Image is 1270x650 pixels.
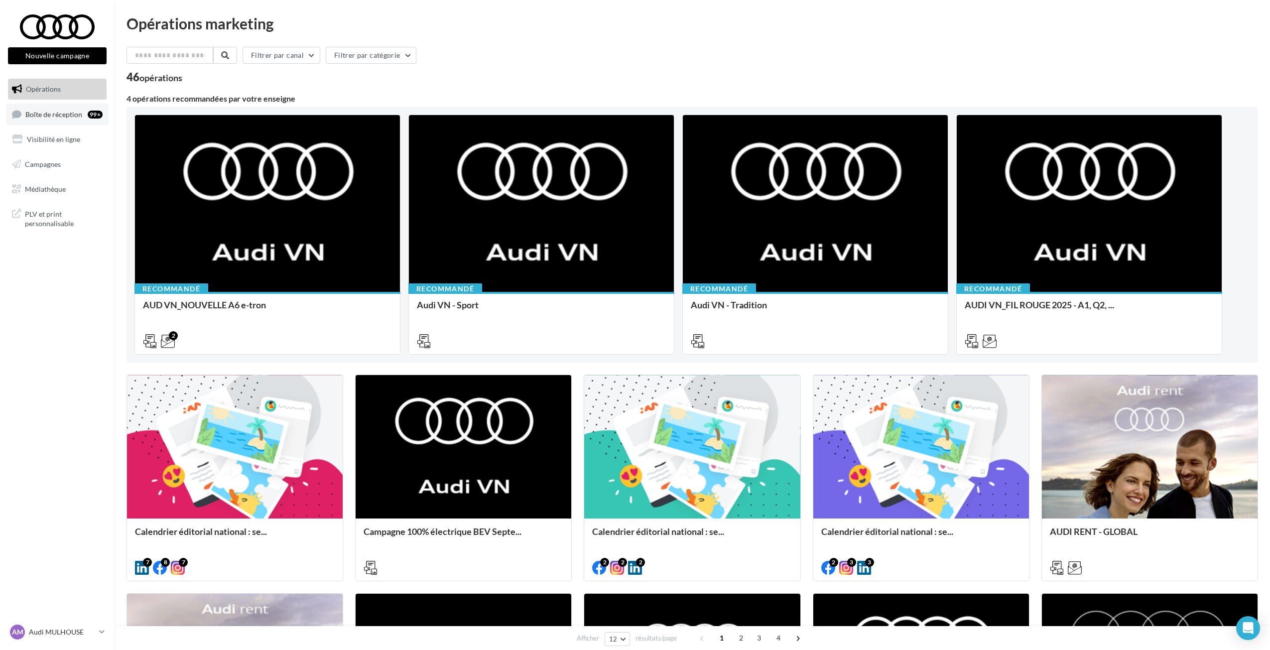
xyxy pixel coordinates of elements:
[821,526,953,537] span: Calendrier éditorial national : se...
[6,129,109,150] a: Visibilité en ligne
[27,135,80,143] span: Visibilité en ligne
[733,630,749,646] span: 2
[143,558,152,567] div: 7
[691,299,767,310] span: Audi VN - Tradition
[29,627,95,637] p: Audi MULHOUSE
[635,634,677,643] span: résultats/page
[127,95,1258,103] div: 4 opérations recommandées par votre enseigne
[417,299,479,310] span: Audi VN - Sport
[179,558,188,567] div: 7
[682,283,756,294] div: Recommandé
[6,179,109,200] a: Médiathèque
[609,635,618,643] span: 12
[751,630,767,646] span: 3
[8,623,107,642] a: AM Audi MULHOUSE
[829,558,838,567] div: 2
[25,110,82,118] span: Boîte de réception
[6,154,109,175] a: Campagnes
[770,630,786,646] span: 4
[577,634,599,643] span: Afficher
[965,299,1114,310] span: AUDI VN_FIL ROUGE 2025 - A1, Q2, ...
[636,558,645,567] div: 2
[618,558,627,567] div: 2
[139,73,182,82] div: opérations
[26,85,61,93] span: Opérations
[714,630,730,646] span: 1
[847,558,856,567] div: 3
[88,111,103,119] div: 99+
[956,283,1030,294] div: Recommandé
[25,160,61,168] span: Campagnes
[169,331,178,340] div: 2
[865,558,874,567] div: 3
[8,47,107,64] button: Nouvelle campagne
[127,16,1258,31] div: Opérations marketing
[600,558,609,567] div: 2
[161,558,170,567] div: 8
[1050,526,1138,537] span: AUDI RENT - GLOBAL
[592,526,724,537] span: Calendrier éditorial national : se...
[1236,616,1260,640] div: Open Intercom Messenger
[25,184,66,193] span: Médiathèque
[243,47,320,64] button: Filtrer par canal
[134,283,208,294] div: Recommandé
[6,203,109,233] a: PLV et print personnalisable
[25,207,103,229] span: PLV et print personnalisable
[364,526,521,537] span: Campagne 100% électrique BEV Septe...
[605,632,630,646] button: 12
[326,47,416,64] button: Filtrer par catégorie
[143,299,266,310] span: AUD VN_NOUVELLE A6 e-tron
[408,283,482,294] div: Recommandé
[6,104,109,125] a: Boîte de réception99+
[6,79,109,100] a: Opérations
[135,526,267,537] span: Calendrier éditorial national : se...
[127,72,182,83] div: 46
[12,627,23,637] span: AM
